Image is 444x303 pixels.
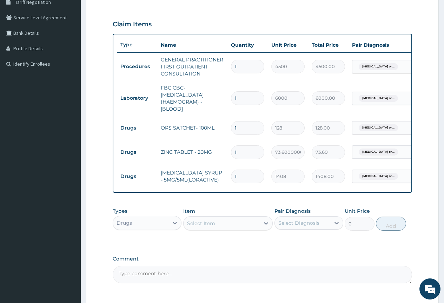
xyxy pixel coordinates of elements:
[13,35,28,53] img: d_794563401_company_1708531726252_794563401
[117,92,157,105] td: Laboratory
[117,219,132,226] div: Drugs
[376,217,406,231] button: Add
[227,38,268,52] th: Quantity
[115,4,132,20] div: Minimize live chat window
[278,219,319,226] div: Select Diagnosis
[359,95,398,102] span: [MEDICAL_DATA] or ...
[113,256,412,262] label: Comment
[117,170,157,183] td: Drugs
[157,81,227,116] td: FBC CBC-[MEDICAL_DATA] (HAEMOGRAM) - [BLOOD]
[187,220,215,227] div: Select Item
[157,121,227,135] td: ORS SATCHET- 100ML
[274,208,311,215] label: Pair Diagnosis
[157,53,227,81] td: GENERAL PRACTITIONER FIRST OUTPATIENT CONSULTATION
[183,208,195,215] label: Item
[113,21,152,28] h3: Claim Items
[157,166,227,187] td: [MEDICAL_DATA] SYRUP - 5MG/5ML(LORACTIVE)
[345,208,370,215] label: Unit Price
[117,146,157,159] td: Drugs
[113,208,127,214] label: Types
[117,121,157,134] td: Drugs
[349,38,426,52] th: Pair Diagnosis
[117,38,157,51] th: Type
[359,124,398,131] span: [MEDICAL_DATA] or ...
[117,60,157,73] td: Procedures
[4,192,134,216] textarea: Type your message and hit 'Enter'
[308,38,349,52] th: Total Price
[41,88,97,159] span: We're online!
[359,173,398,180] span: [MEDICAL_DATA] or ...
[268,38,308,52] th: Unit Price
[359,149,398,156] span: [MEDICAL_DATA] or ...
[157,38,227,52] th: Name
[37,39,118,48] div: Chat with us now
[157,145,227,159] td: ZINC TABLET - 20MG
[359,63,398,70] span: [MEDICAL_DATA] or ...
